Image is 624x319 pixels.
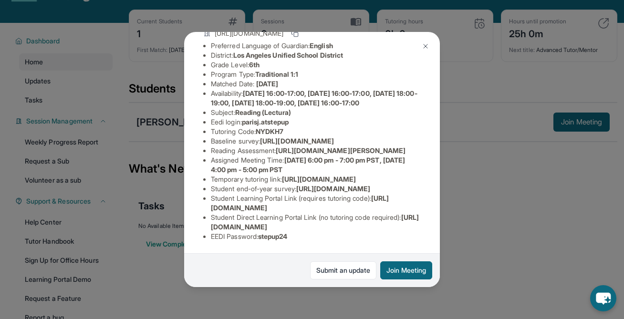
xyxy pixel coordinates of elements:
[211,70,421,79] li: Program Type:
[590,285,616,311] button: chat-button
[380,261,432,279] button: Join Meeting
[211,89,421,108] li: Availability:
[296,185,370,193] span: [URL][DOMAIN_NAME]
[211,41,421,51] li: Preferred Language of Guardian:
[249,61,260,69] span: 6th
[211,136,421,146] li: Baseline survey :
[211,175,421,184] li: Temporary tutoring link :
[211,60,421,70] li: Grade Level:
[276,146,406,154] span: [URL][DOMAIN_NAME][PERSON_NAME]
[256,80,278,88] span: [DATE]
[211,194,421,213] li: Student Learning Portal Link (requires tutoring code) :
[260,137,334,145] span: [URL][DOMAIN_NAME]
[211,232,421,241] li: EEDI Password :
[211,89,417,107] span: [DATE] 16:00-17:00, [DATE] 16:00-17:00, [DATE] 18:00-19:00, [DATE] 18:00-19:00, [DATE] 16:00-17:00
[211,108,421,117] li: Subject :
[242,118,289,126] span: parisj.atstepup
[211,51,421,60] li: District:
[282,175,356,183] span: [URL][DOMAIN_NAME]
[211,79,421,89] li: Matched Date:
[235,108,291,116] span: Reading (Lectura)
[310,41,333,50] span: English
[289,28,301,39] button: Copy link
[422,42,429,50] img: Close Icon
[256,127,283,135] span: NYDKH7
[211,117,421,127] li: Eedi login :
[211,184,421,194] li: Student end-of-year survey :
[233,51,343,59] span: Los Angeles Unified School District
[211,155,421,175] li: Assigned Meeting Time :
[258,232,288,240] span: stepup24
[211,213,421,232] li: Student Direct Learning Portal Link (no tutoring code required) :
[211,156,405,174] span: [DATE] 6:00 pm - 7:00 pm PST, [DATE] 4:00 pm - 5:00 pm PST
[211,146,421,155] li: Reading Assessment :
[310,261,376,279] a: Submit an update
[215,29,283,38] span: [URL][DOMAIN_NAME]
[255,70,298,78] span: Traditional 1:1
[211,127,421,136] li: Tutoring Code :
